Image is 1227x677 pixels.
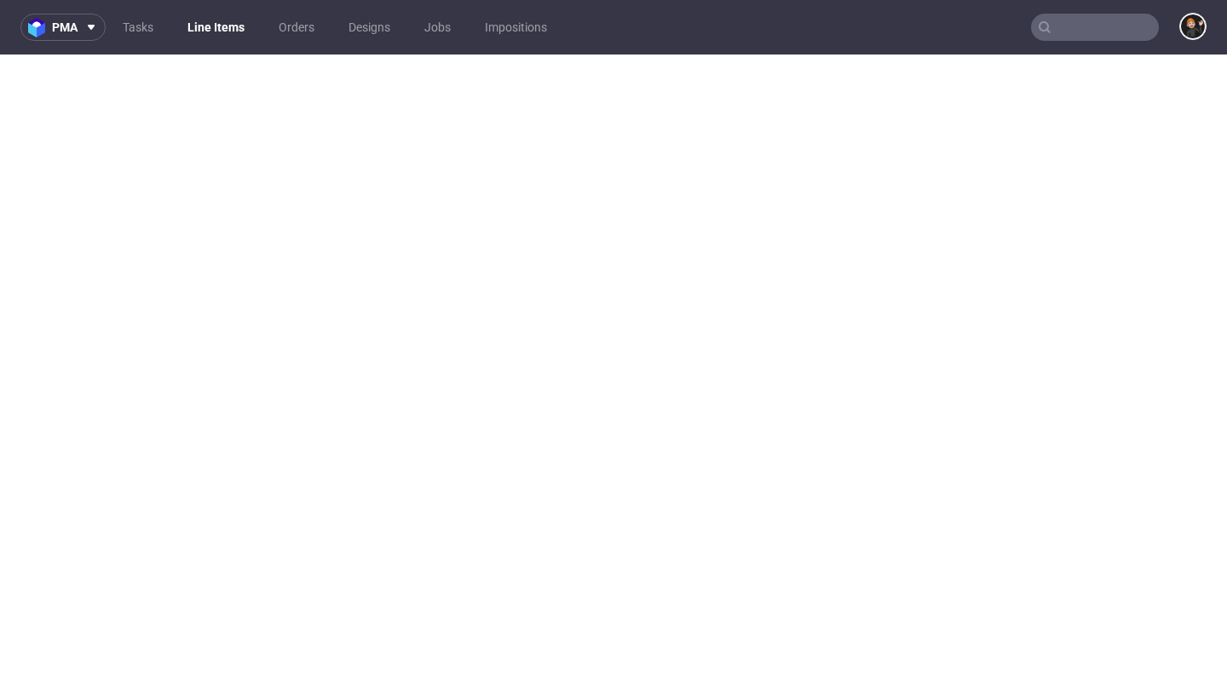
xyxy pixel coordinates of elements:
[52,21,78,33] span: pma
[475,14,557,41] a: Impositions
[112,14,164,41] a: Tasks
[177,14,255,41] a: Line Items
[414,14,461,41] a: Jobs
[20,14,106,41] button: pma
[268,14,325,41] a: Orders
[1181,14,1205,38] img: Dominik Grosicki
[338,14,400,41] a: Designs
[28,18,52,37] img: logo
